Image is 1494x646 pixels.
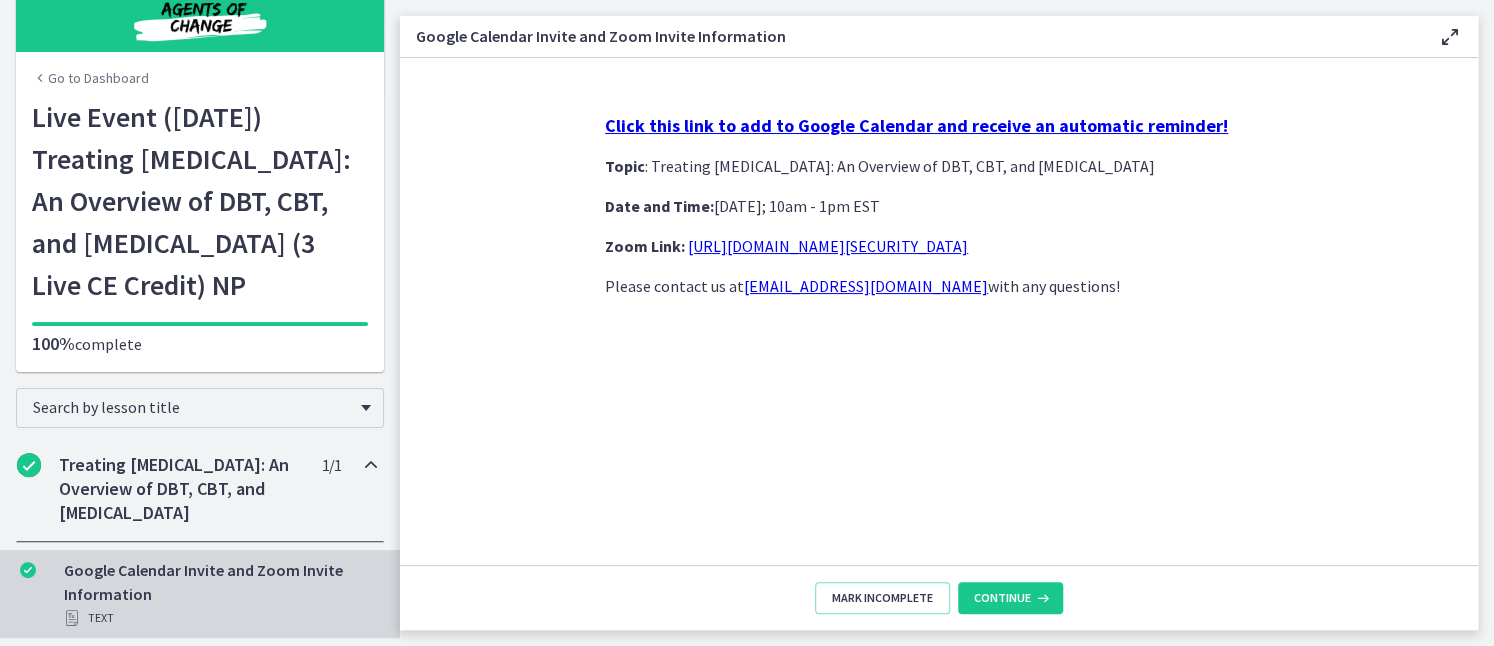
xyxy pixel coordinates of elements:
[322,453,341,477] span: 1 / 1
[64,606,376,630] div: Text
[32,96,368,306] h1: Live Event ([DATE]) Treating [MEDICAL_DATA]: An Overview of DBT, CBT, and [MEDICAL_DATA] (3 Live ...
[605,236,685,256] strong: Zoom Link:
[32,68,149,88] a: Go to Dashboard
[605,156,645,176] strong: Topic
[605,196,714,216] strong: Date and Time:
[605,274,1273,298] p: Please contact us at with any questions!
[17,453,41,477] i: Completed
[605,154,1273,178] p: : Treating [MEDICAL_DATA]: An Overview of DBT, CBT, and [MEDICAL_DATA]
[32,332,75,355] span: 100%
[815,582,950,614] button: Mark Incomplete
[974,590,1031,606] span: Continue
[20,562,36,578] i: Completed
[688,236,968,256] a: [URL][DOMAIN_NAME][SECURITY_DATA]
[16,388,384,428] div: Search by lesson title
[744,276,988,296] a: [EMAIL_ADDRESS][DOMAIN_NAME]
[958,582,1063,614] button: Continue
[416,24,1406,48] h3: Google Calendar Invite and Zoom Invite Information
[605,114,1228,137] strong: Click this link to add to Google Calendar and receive an automatic reminder!
[605,116,1228,136] a: Click this link to add to Google Calendar and receive an automatic reminder!
[32,332,368,356] p: complete
[605,194,1273,218] p: [DATE]; 10am - 1pm EST
[64,558,376,630] div: Google Calendar Invite and Zoom Invite Information
[33,397,351,417] span: Search by lesson title
[832,590,933,606] span: Mark Incomplete
[59,453,303,525] h2: Treating [MEDICAL_DATA]: An Overview of DBT, CBT, and [MEDICAL_DATA]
